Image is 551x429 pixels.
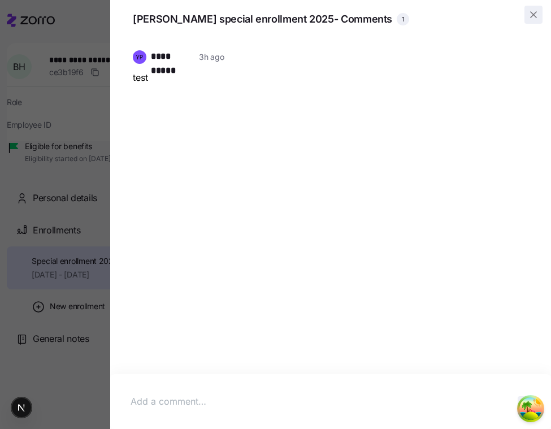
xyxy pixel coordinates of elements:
[133,11,392,28] span: [PERSON_NAME] special enrollment 2025 - Comments
[199,51,224,63] span: 3h ago
[402,12,404,26] span: 1
[519,397,542,420] button: Open Tanstack query devtools
[133,50,146,64] img: c96db68502095cbe13deb370068b0a9f
[133,71,528,85] p: test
